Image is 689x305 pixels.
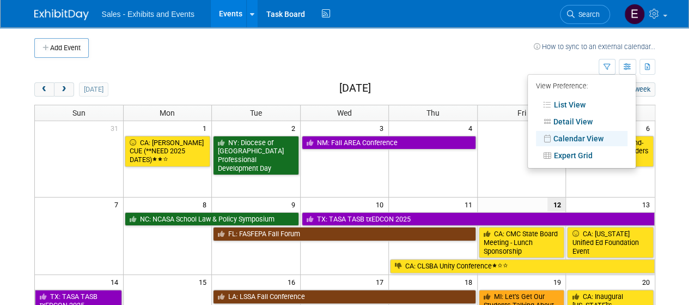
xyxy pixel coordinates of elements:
[109,121,123,135] span: 31
[113,198,123,211] span: 7
[213,227,476,241] a: FL: FASFEPA Fall Forum
[34,38,89,58] button: Add Event
[536,114,627,129] a: Detail View
[624,4,645,25] img: Eileen Townsend
[250,109,262,117] span: Tue
[34,9,89,20] img: ExhibitDay
[464,198,477,211] span: 11
[202,198,211,211] span: 8
[645,121,655,135] span: 6
[79,82,108,97] button: [DATE]
[213,136,299,176] a: NY: Diocese of [GEOGRAPHIC_DATA] Professional Development Day
[536,79,627,95] div: View Preference:
[109,275,123,289] span: 14
[160,109,175,117] span: Mon
[467,121,477,135] span: 4
[302,136,476,150] a: NM: Fall AREA Conference
[125,212,299,226] a: NC: NCASA School Law & Policy Symposium
[379,121,388,135] span: 3
[641,275,655,289] span: 20
[536,148,627,163] a: Expert Grid
[72,109,86,117] span: Sun
[202,121,211,135] span: 1
[337,109,352,117] span: Wed
[375,275,388,289] span: 17
[426,109,440,117] span: Thu
[547,198,565,211] span: 12
[339,82,370,94] h2: [DATE]
[464,275,477,289] span: 18
[552,275,565,289] span: 19
[286,275,300,289] span: 16
[517,109,526,117] span: Fri
[213,290,476,304] a: LA: LSSA Fall Conference
[125,136,211,167] a: CA: [PERSON_NAME] CUE (**NEED 2025 DATES)
[479,227,565,258] a: CA: CMC State Board Meeting - Lunch Sponsorship
[575,10,600,19] span: Search
[290,198,300,211] span: 9
[536,97,627,112] a: List View
[302,212,655,226] a: TX: TASA TASB txEDCON 2025
[567,227,653,258] a: CA: [US_STATE] Unified Ed Foundation Event
[534,43,655,51] a: How to sync to an external calendar...
[390,259,654,273] a: CA: CLSBA Unity Conference
[34,82,54,97] button: prev
[375,198,388,211] span: 10
[102,10,194,19] span: Sales - Exhibits and Events
[536,131,627,146] a: Calendar View
[560,5,610,24] a: Search
[198,275,211,289] span: 15
[641,198,655,211] span: 13
[630,82,655,97] button: week
[290,121,300,135] span: 2
[54,82,74,97] button: next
